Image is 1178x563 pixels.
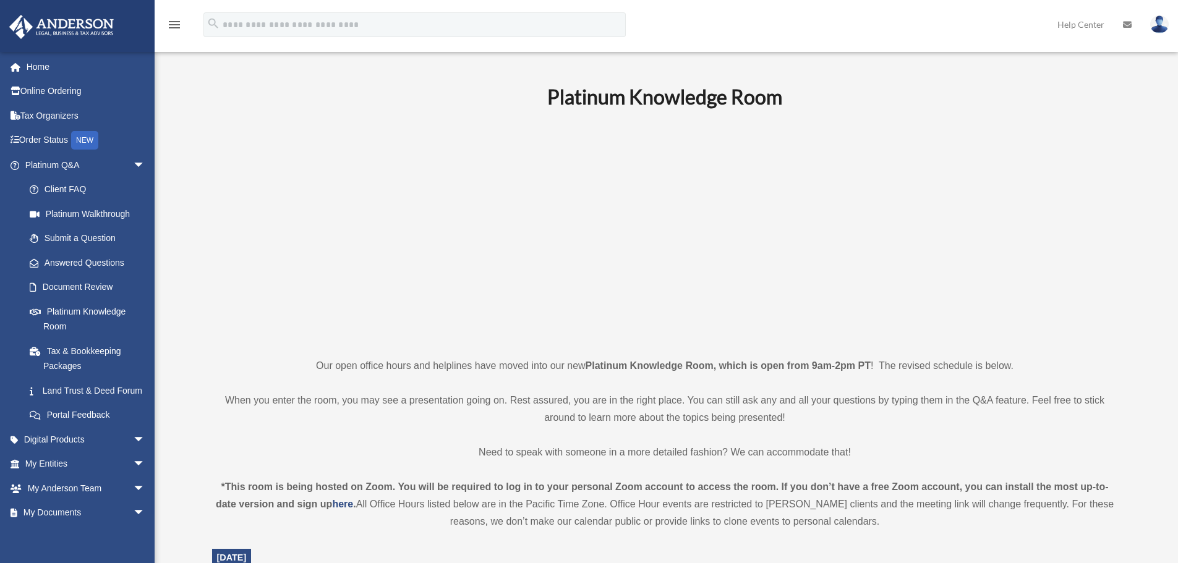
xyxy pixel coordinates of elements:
[133,153,158,178] span: arrow_drop_down
[586,360,871,371] strong: Platinum Knowledge Room, which is open from 9am-2pm PT
[207,17,220,30] i: search
[17,201,164,226] a: Platinum Walkthrough
[133,501,158,526] span: arrow_drop_down
[212,392,1118,426] p: When you enter the room, you may see a presentation going on. Rest assured, you are in the right ...
[9,79,164,104] a: Online Ordering
[332,499,353,509] a: here
[217,552,247,562] span: [DATE]
[212,357,1118,375] p: Our open office hours and helplines have moved into our new ! The revised schedule is below.
[17,177,164,202] a: Client FAQ
[6,15,117,39] img: Anderson Advisors Platinum Portal
[479,125,850,334] iframe: 231110_Toby_KnowledgeRoom
[71,131,98,150] div: NEW
[9,427,164,452] a: Digital Productsarrow_drop_down
[17,378,164,403] a: Land Trust & Deed Forum
[212,478,1118,530] div: All Office Hours listed below are in the Pacific Time Zone. Office Hour events are restricted to ...
[9,103,164,128] a: Tax Organizers
[9,501,164,525] a: My Documentsarrow_drop_down
[216,481,1109,509] strong: *This room is being hosted on Zoom. You will be required to log in to your personal Zoom account ...
[133,427,158,452] span: arrow_drop_down
[17,299,158,339] a: Platinum Knowledge Room
[547,85,782,109] b: Platinum Knowledge Room
[167,17,182,32] i: menu
[17,226,164,251] a: Submit a Question
[17,250,164,275] a: Answered Questions
[9,476,164,501] a: My Anderson Teamarrow_drop_down
[167,22,182,32] a: menu
[212,444,1118,461] p: Need to speak with someone in a more detailed fashion? We can accommodate that!
[9,54,164,79] a: Home
[17,275,164,300] a: Document Review
[9,128,164,153] a: Order StatusNEW
[17,339,164,378] a: Tax & Bookkeeping Packages
[9,452,164,476] a: My Entitiesarrow_drop_down
[1150,15,1169,33] img: User Pic
[9,153,164,177] a: Platinum Q&Aarrow_drop_down
[353,499,356,509] strong: .
[133,476,158,501] span: arrow_drop_down
[17,403,164,428] a: Portal Feedback
[133,452,158,477] span: arrow_drop_down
